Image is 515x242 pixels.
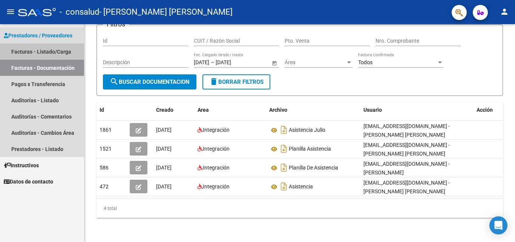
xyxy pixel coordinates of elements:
[156,183,172,190] span: [DATE]
[100,146,112,152] span: 1521
[203,127,230,133] span: Integración
[363,180,450,194] span: [EMAIL_ADDRESS][DOMAIN_NAME] - [PERSON_NAME] [PERSON_NAME]
[100,165,109,171] span: 586
[358,59,372,65] span: Todos
[289,165,338,171] span: Planilla De Asistencia
[289,127,325,133] span: Asistencia Julio
[156,127,172,133] span: [DATE]
[216,59,253,66] input: End date
[279,180,289,193] i: Descargar documento
[97,199,503,218] div: 4 total
[195,102,266,118] datatable-header-cell: Area
[474,102,511,118] datatable-header-cell: Acción
[211,59,214,66] span: –
[363,142,450,157] span: [EMAIL_ADDRESS][DOMAIN_NAME] - [PERSON_NAME] [PERSON_NAME]
[203,146,230,152] span: Integración
[6,7,15,16] mat-icon: menu
[4,177,53,186] span: Datos de contacto
[279,162,289,174] i: Descargar documento
[198,107,209,113] span: Area
[363,123,450,138] span: [EMAIL_ADDRESS][DOMAIN_NAME] - [PERSON_NAME] [PERSON_NAME]
[363,161,450,176] span: [EMAIL_ADDRESS][DOMAIN_NAME] - [PERSON_NAME]
[60,4,99,20] span: - consalud
[269,107,287,113] span: Archivo
[100,183,109,190] span: 472
[289,184,313,190] span: Asistencia
[266,102,360,118] datatable-header-cell: Archivo
[289,146,331,152] span: Planilla Asistencia
[285,59,346,66] span: Área
[279,124,289,136] i: Descargar documento
[194,59,209,66] input: Start date
[4,31,72,40] span: Prestadores / Proveedores
[103,74,196,89] button: Buscar Documentacion
[100,127,112,133] span: 1861
[110,79,190,85] span: Buscar Documentacion
[4,161,39,170] span: Instructivos
[477,107,493,113] span: Acción
[363,107,382,113] span: Usuario
[103,19,129,29] h3: Filtros
[500,7,509,16] mat-icon: person
[209,77,218,86] mat-icon: delete
[209,79,264,85] span: Borrar Filtros
[279,143,289,155] i: Descargar documento
[270,59,278,67] button: Open calendar
[156,146,172,152] span: [DATE]
[100,107,104,113] span: Id
[156,107,173,113] span: Creado
[360,102,474,118] datatable-header-cell: Usuario
[153,102,195,118] datatable-header-cell: Creado
[99,4,233,20] span: - [PERSON_NAME] [PERSON_NAME]
[110,77,119,86] mat-icon: search
[203,183,230,190] span: Integración
[97,102,127,118] datatable-header-cell: Id
[489,216,507,234] div: Open Intercom Messenger
[156,165,172,171] span: [DATE]
[203,165,230,171] span: Integración
[202,74,270,89] button: Borrar Filtros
